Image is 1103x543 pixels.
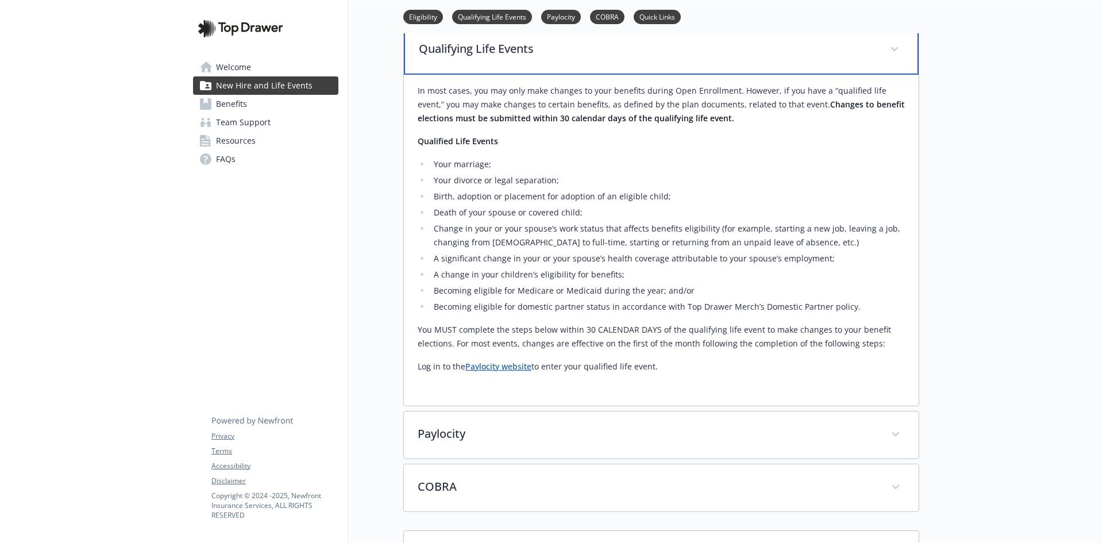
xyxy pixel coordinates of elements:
[452,11,532,22] a: Qualifying Life Events
[216,150,236,168] span: FAQs
[193,150,338,168] a: FAQs
[404,411,919,459] div: Paylocity
[418,425,877,442] p: Paylocity
[419,40,876,57] p: Qualifying Life Events
[418,84,905,125] p: In most cases, you may only make changes to your benefits during Open Enrollment. However, if you...
[430,206,905,219] li: Death of your spouse or covered child;​
[418,360,905,373] p: Log in to the to enter your qualified life event.
[430,190,905,203] li: Birth, adoption or placement for adoption of an eligible child;​
[590,11,624,22] a: COBRA
[541,11,581,22] a: Paylocity
[430,300,905,314] li: Becoming eligible for domestic partner status in accordance with Top Drawer Merch’s Domestic Part...
[430,252,905,265] li: A significant change in your or your spouse’s health coverage attributable to your spouse’s emplo...
[430,157,905,171] li: Your marriage;​
[404,25,919,75] div: Qualifying Life Events
[418,478,877,495] p: COBRA
[430,284,905,298] li: Becoming eligible for Medicare or Medicaid during the year; and/or​
[634,11,681,22] a: Quick Links
[216,132,256,150] span: Resources
[418,323,905,351] p: You MUST complete the steps below within 30 CALENDAR DAYS of the qualifying life event to make ch...
[211,491,338,520] p: Copyright © 2024 - 2025 , Newfront Insurance Services, ALL RIGHTS RESERVED
[404,75,919,406] div: Qualifying Life Events
[193,95,338,113] a: Benefits
[193,132,338,150] a: Resources
[430,268,905,282] li: A change in your children’s eligibility for benefits;​
[430,222,905,249] li: Change in your or your spouse’s work status that affects benefits eligibility (for example, start...
[211,446,338,456] a: Terms
[211,476,338,486] a: Disclaimer
[403,11,443,22] a: Eligibility
[216,76,313,95] span: New Hire and Life Events
[418,136,498,147] strong: Qualified Life Events​
[211,461,338,471] a: Accessibility
[404,464,919,511] div: COBRA
[211,431,338,441] a: Privacy
[193,76,338,95] a: New Hire and Life Events
[193,58,338,76] a: Welcome
[216,58,251,76] span: Welcome
[465,361,531,372] a: Paylocity website
[430,174,905,187] li: Your divorce or legal separation;​
[193,113,338,132] a: Team Support
[216,113,271,132] span: Team Support
[216,95,247,113] span: Benefits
